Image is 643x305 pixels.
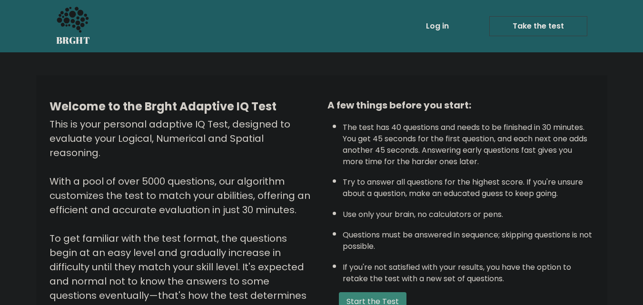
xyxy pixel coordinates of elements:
a: Take the test [489,16,587,36]
li: The test has 40 questions and needs to be finished in 30 minutes. You get 45 seconds for the firs... [343,117,594,167]
b: Welcome to the Brght Adaptive IQ Test [49,98,277,114]
div: A few things before you start: [327,98,594,112]
a: BRGHT [56,4,90,49]
li: If you're not satisfied with your results, you have the option to retake the test with a new set ... [343,257,594,285]
li: Try to answer all questions for the highest score. If you're unsure about a question, make an edu... [343,172,594,199]
h5: BRGHT [56,35,90,46]
li: Questions must be answered in sequence; skipping questions is not possible. [343,225,594,252]
li: Use only your brain, no calculators or pens. [343,204,594,220]
a: Log in [422,17,453,36]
